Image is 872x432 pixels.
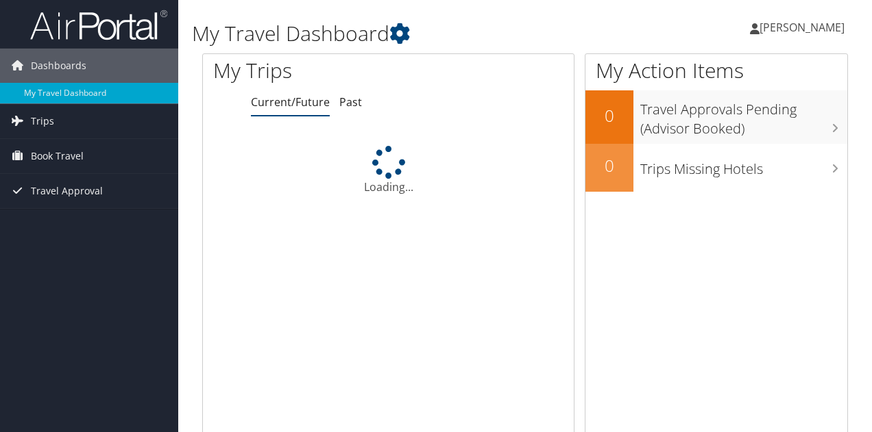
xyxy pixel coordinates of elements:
div: Loading... [203,146,574,195]
h1: My Action Items [585,56,847,85]
a: 0Trips Missing Hotels [585,144,847,192]
h3: Travel Approvals Pending (Advisor Booked) [640,93,847,138]
h3: Trips Missing Hotels [640,153,847,179]
img: airportal-logo.png [30,9,167,41]
span: Trips [31,104,54,138]
span: [PERSON_NAME] [760,20,845,35]
h2: 0 [585,154,633,177]
h2: 0 [585,104,633,127]
span: Travel Approval [31,174,103,208]
a: Current/Future [251,94,330,110]
span: Book Travel [31,139,84,173]
a: 0Travel Approvals Pending (Advisor Booked) [585,90,847,143]
h1: My Travel Dashboard [192,19,636,48]
span: Dashboards [31,49,86,83]
a: [PERSON_NAME] [750,7,858,48]
h1: My Trips [213,56,409,85]
a: Past [339,94,362,110]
